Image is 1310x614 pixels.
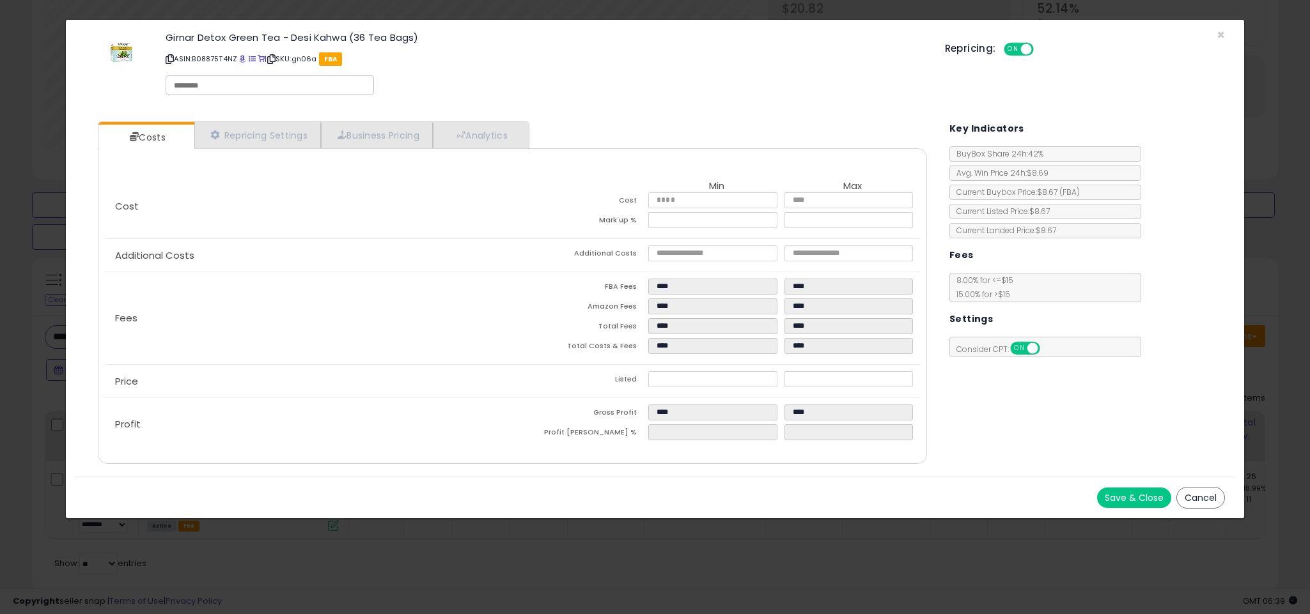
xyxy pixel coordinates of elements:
[319,52,343,66] span: FBA
[513,298,648,318] td: Amazon Fees
[949,247,974,263] h5: Fees
[105,419,512,429] p: Profit
[950,206,1050,217] span: Current Listed Price: $8.67
[258,54,265,64] a: Your listing only
[321,122,433,148] a: Business Pricing
[1059,187,1080,197] span: ( FBA )
[513,404,648,424] td: Gross Profit
[1097,487,1171,508] button: Save & Close
[105,201,512,211] p: Cost
[950,148,1043,159] span: BuyBox Share 24h: 42%
[513,279,648,298] td: FBA Fees
[513,371,648,391] td: Listed
[950,344,1057,355] span: Consider CPT:
[239,54,246,64] a: BuyBox page
[950,225,1056,236] span: Current Landed Price: $8.67
[1176,487,1225,509] button: Cancel
[1011,343,1027,354] span: ON
[1037,187,1080,197] span: $8.67
[648,181,784,192] th: Min
[1031,44,1052,55] span: OFF
[249,54,256,64] a: All offer listings
[1038,343,1058,354] span: OFF
[945,43,996,54] h5: Repricing:
[166,49,925,69] p: ASIN: B08875T4NZ | SKU: gn06a
[1005,44,1021,55] span: ON
[105,313,512,323] p: Fees
[98,125,193,150] a: Costs
[513,212,648,232] td: Mark up %
[105,376,512,387] p: Price
[513,424,648,444] td: Profit [PERSON_NAME] %
[513,338,648,358] td: Total Costs & Fees
[949,121,1024,137] h5: Key Indicators
[513,192,648,212] td: Cost
[105,250,512,261] p: Additional Costs
[194,122,321,148] a: Repricing Settings
[950,167,1049,178] span: Avg. Win Price 24h: $8.69
[949,311,993,327] h5: Settings
[950,289,1010,300] span: 15.00 % for > $15
[950,275,1013,300] span: 8.00 % for <= $15
[166,33,925,42] h3: Girnar Detox Green Tea - Desi Kahwa (36 Tea Bags)
[1217,26,1225,44] span: ×
[950,187,1080,197] span: Current Buybox Price:
[513,245,648,265] td: Additional Costs
[784,181,920,192] th: Max
[513,318,648,338] td: Total Fees
[433,122,527,148] a: Analytics
[102,33,140,71] img: 31TeIwsdQML._SL60_.jpg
